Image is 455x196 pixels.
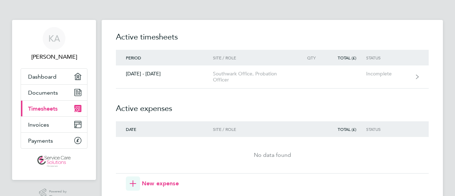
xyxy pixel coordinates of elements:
h2: Active timesheets [116,31,429,50]
span: Dashboard [28,73,57,80]
div: Site / Role [213,127,294,132]
a: Documents [21,85,87,100]
div: Site / Role [213,55,294,60]
img: servicecare-logo-retina.png [37,156,71,167]
span: KA [48,34,60,43]
a: KA[PERSON_NAME] [21,27,87,61]
div: Qty [294,55,326,60]
span: Invoices [28,121,49,128]
div: Total (£) [326,127,366,132]
a: Timesheets [21,101,87,116]
div: No data found [116,151,429,159]
div: Date [116,127,213,132]
div: Southwark Office, Probation Officer [213,71,294,83]
a: Go to home page [21,156,87,167]
span: Documents [28,89,58,96]
span: Payments [28,137,53,144]
div: [DATE] - [DATE] [116,71,213,77]
nav: Main navigation [12,20,96,180]
div: Total (£) [326,55,366,60]
div: Status [366,55,410,60]
span: Powered by [49,189,69,195]
a: [DATE] - [DATE]Southwark Office, Probation OfficerIncomplete [116,65,429,89]
span: Timesheets [28,105,58,112]
button: New expense [126,176,179,191]
span: Karen Elizabeth Anderson [21,53,87,61]
a: Dashboard [21,69,87,84]
span: Period [126,55,141,60]
div: Status [366,127,410,132]
span: New expense [142,179,179,188]
a: Invoices [21,117,87,132]
a: Payments [21,133,87,148]
h2: Active expenses [116,89,429,121]
div: Incomplete [366,71,410,77]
